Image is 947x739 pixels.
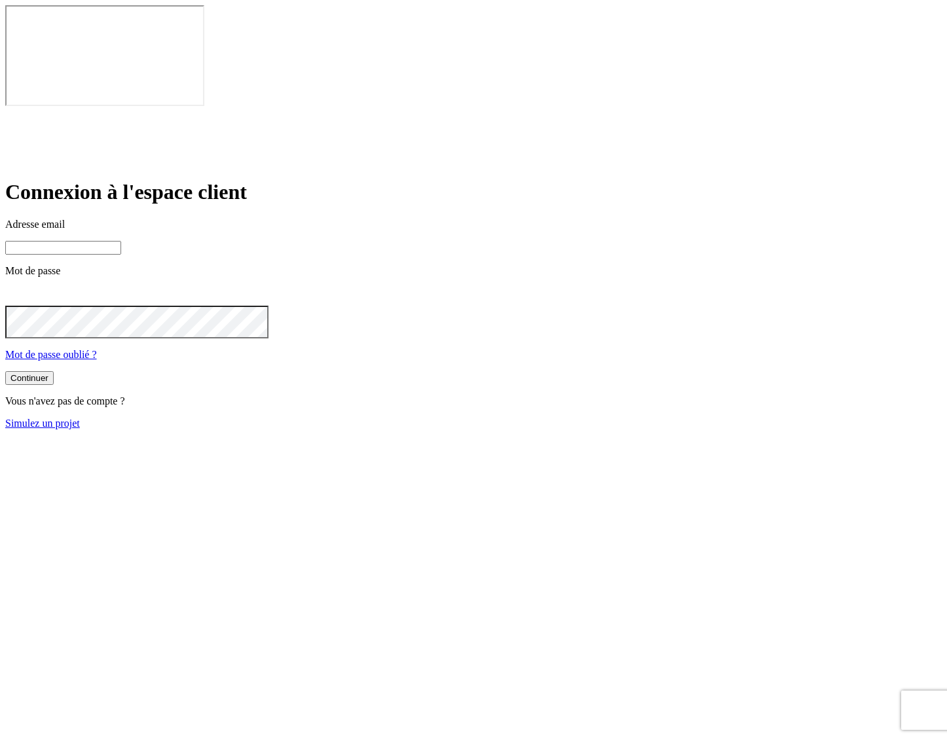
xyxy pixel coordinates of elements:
div: Continuer [10,373,48,383]
h1: Connexion à l'espace client [5,180,942,204]
a: Simulez un projet [5,418,80,429]
a: Mot de passe oublié ? [5,349,97,360]
p: Vous n'avez pas de compte ? [5,395,942,407]
button: Continuer [5,371,54,385]
p: Adresse email [5,219,942,230]
p: Mot de passe [5,265,942,277]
